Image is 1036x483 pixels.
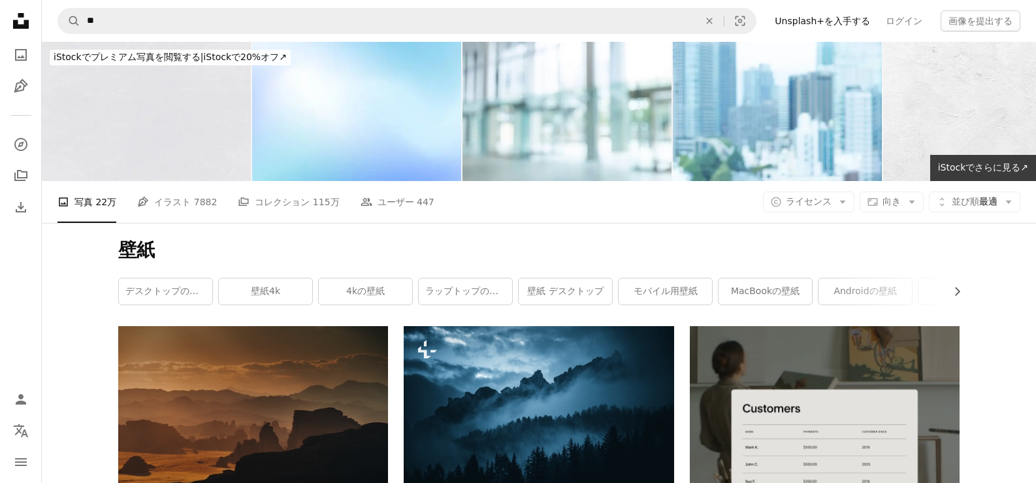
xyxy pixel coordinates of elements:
[118,239,960,262] h1: 壁紙
[8,449,34,475] button: メニュー
[945,278,960,305] button: リストを右にスクロールする
[938,162,1028,173] span: iStockでさらに見る ↗
[8,386,34,412] a: ログイン / 登録する
[8,194,34,220] a: ダウンロード履歴
[918,278,1012,305] a: 電話の壁紙
[767,10,878,31] a: Unsplash+を入手する
[8,163,34,189] a: コレクション
[619,278,712,305] a: モバイル用壁紙
[42,42,299,73] a: iStockでプレミアム写真を閲覧する|iStockで20%オフ↗
[818,278,912,305] a: Androidの壁紙
[952,196,979,207] span: 並び順
[519,278,612,305] a: 壁紙 デスクトップ
[8,42,34,68] a: 写真
[404,401,673,413] a: 霧と雲に覆われた山脈
[929,192,1020,212] button: 並び順最適
[8,131,34,158] a: 探す
[763,192,854,212] button: ライセンス
[42,42,251,181] img: Paper texture.
[673,42,882,181] img: Blurred skyscraper background.
[786,196,832,207] span: ライセンス
[695,8,724,33] button: 全てクリア
[319,278,412,305] a: 4kの壁紙
[724,8,756,33] button: ビジュアル検索
[462,42,672,181] img: 背景がぼやけたガラス張りのロビー。
[952,195,997,208] span: 最適
[8,418,34,444] button: 言語
[54,52,287,62] span: iStockで20%オフ ↗
[878,10,930,31] a: ログイン
[719,278,812,305] a: MacBookの壁紙
[137,181,217,223] a: イラスト 7882
[8,73,34,99] a: イラスト
[57,8,756,34] form: サイト内でビジュアルを探す
[119,278,212,305] a: デスクトップの壁紙
[941,10,1020,31] button: 画像を提出する
[238,181,339,223] a: コレクション 115万
[54,52,203,62] span: iStockでプレミアム写真を閲覧する |
[313,195,340,209] span: 115万
[194,195,218,209] span: 7882
[417,195,434,209] span: 447
[219,278,312,305] a: 壁紙4k
[882,196,901,207] span: 向き
[419,278,512,305] a: ラップトップの壁紙
[118,421,388,433] a: 太陽が山脈に沈む
[58,8,80,33] button: Unsplashで検索する
[860,192,924,212] button: 向き
[252,42,461,181] img: abstract gradient blue white color. natural defocused background. multi colored geometric wave. r...
[361,181,434,223] a: ユーザー 447
[930,155,1036,181] a: iStockでさらに見る↗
